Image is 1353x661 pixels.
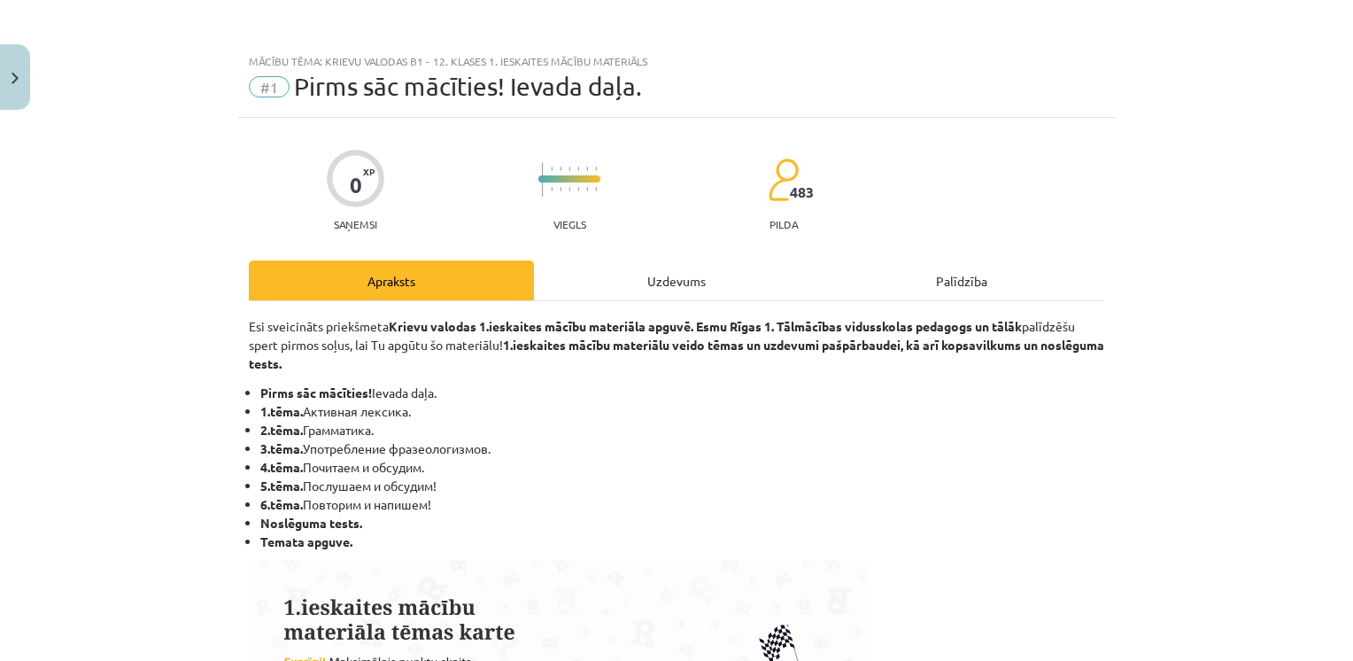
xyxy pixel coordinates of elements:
li: Почитаем и обсудим. [260,458,1104,477]
p: Viegls [553,218,586,230]
li: Ievada daļa. [260,384,1104,402]
strong: 1.ieskaites mācību materiālu veido tēmas un uzdevumi pašpārbaudei, kā arī kopsavilkums un noslēgu... [249,337,1104,371]
span: XP [363,167,375,176]
div: Apraksts [249,261,534,300]
b: Noslēguma tests. [260,515,362,531]
li: Активная лексика. [260,402,1104,421]
img: icon-short-line-57e1e144782c952c97e751825c79c345078a6d821885a25fce030b3d8c18986b.svg [560,187,561,191]
div: Palīdzība [819,261,1104,300]
img: icon-short-line-57e1e144782c952c97e751825c79c345078a6d821885a25fce030b3d8c18986b.svg [551,167,553,171]
p: Esi sveicināts priekšmeta palīdzēšu spert pirmos soļus, lai Tu apgūtu šo materiālu! [249,317,1104,373]
li: Послушаем и обсудим! [260,477,1104,495]
b: 1.tēma. [260,403,303,419]
strong: Krievu valodas 1.ieskaites mācību materiāla apguvē. Esmu Rīgas 1. Tālmācības vidusskolas pedagogs... [389,318,1022,334]
b: Temata apguve. [260,533,352,549]
b: 5.tēma. [260,478,303,494]
img: icon-close-lesson-0947bae3869378f0d4975bcd49f059093ad1ed9edebbc8119c70593378902aed.svg [12,73,19,84]
b: 4.tēma. [260,459,303,475]
li: Грамматика. [260,421,1104,439]
p: pilda [769,218,798,230]
b: 6.tēma. [260,496,303,512]
img: icon-short-line-57e1e144782c952c97e751825c79c345078a6d821885a25fce030b3d8c18986b.svg [595,187,597,191]
li: Повторим и напишем! [260,495,1104,514]
img: icon-short-line-57e1e144782c952c97e751825c79c345078a6d821885a25fce030b3d8c18986b.svg [577,187,579,191]
img: icon-short-line-57e1e144782c952c97e751825c79c345078a6d821885a25fce030b3d8c18986b.svg [560,167,561,171]
div: Uzdevums [534,261,819,300]
div: 0 [350,173,362,198]
div: Mācību tēma: Krievu valodas b1 - 12. klases 1. ieskaites mācību materiāls [249,55,1104,67]
span: #1 [249,76,290,97]
span: 483 [790,184,814,200]
li: Употребление фразеологизмов. [260,439,1104,458]
b: 2.tēma. [260,422,303,438]
img: icon-short-line-57e1e144782c952c97e751825c79c345078a6d821885a25fce030b3d8c18986b.svg [551,187,553,191]
img: students-c634bb4e5e11cddfef0936a35e636f08e4e9abd3cc4e673bd6f9a4125e45ecb1.svg [768,158,799,202]
img: icon-short-line-57e1e144782c952c97e751825c79c345078a6d821885a25fce030b3d8c18986b.svg [568,187,570,191]
p: Saņemsi [327,218,384,230]
img: icon-short-line-57e1e144782c952c97e751825c79c345078a6d821885a25fce030b3d8c18986b.svg [586,167,588,171]
img: icon-short-line-57e1e144782c952c97e751825c79c345078a6d821885a25fce030b3d8c18986b.svg [568,167,570,171]
b: Pirms sāc mācīties! [260,385,372,400]
img: icon-short-line-57e1e144782c952c97e751825c79c345078a6d821885a25fce030b3d8c18986b.svg [586,187,588,191]
img: icon-short-line-57e1e144782c952c97e751825c79c345078a6d821885a25fce030b3d8c18986b.svg [595,167,597,171]
img: icon-short-line-57e1e144782c952c97e751825c79c345078a6d821885a25fce030b3d8c18986b.svg [577,167,579,171]
img: icon-long-line-d9ea69661e0d244f92f715978eff75569469978d946b2353a9bb055b3ed8787d.svg [542,162,544,197]
span: Pirms sāc mācīties! Ievada daļa. [294,72,642,101]
b: 3.tēma. [260,440,303,456]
